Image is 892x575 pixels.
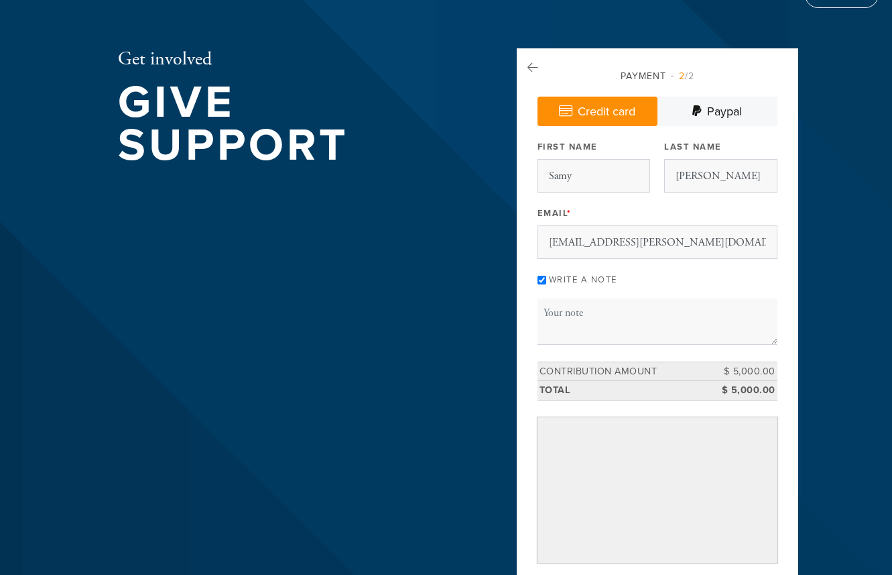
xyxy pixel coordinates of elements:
label: Write a note [549,274,617,285]
label: Email [537,207,572,219]
td: $ 5,000.00 [717,362,777,381]
td: $ 5,000.00 [717,381,777,401]
h1: Give Support [118,81,473,168]
h2: Get involved [118,48,473,71]
a: Credit card [537,97,657,126]
td: Contribution Amount [537,362,717,381]
div: Payment [537,69,777,83]
span: This field is required. [567,208,572,219]
span: /2 [671,70,694,82]
label: Last Name [664,141,722,153]
td: Total [537,381,717,401]
a: Paypal [657,97,777,126]
iframe: Secure payment input frame [540,420,775,560]
label: First Name [537,141,598,153]
span: 2 [679,70,685,82]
